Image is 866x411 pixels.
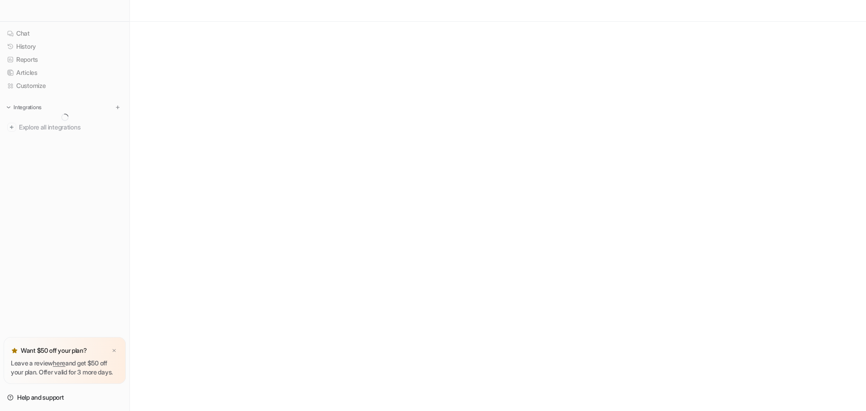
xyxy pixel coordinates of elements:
button: Integrations [4,103,44,112]
img: x [111,348,117,354]
a: Reports [4,53,126,66]
a: Articles [4,66,126,79]
a: Help and support [4,391,126,404]
p: Want $50 off your plan? [21,346,87,355]
p: Integrations [14,104,41,111]
a: Customize [4,79,126,92]
a: Explore all integrations [4,121,126,134]
span: Explore all integrations [19,120,122,134]
img: expand menu [5,104,12,111]
img: explore all integrations [7,123,16,132]
p: Leave a review and get $50 off your plan. Offer valid for 3 more days. [11,359,119,377]
img: menu_add.svg [115,104,121,111]
a: Chat [4,27,126,40]
a: here [53,359,65,367]
a: History [4,40,126,53]
img: star [11,347,18,354]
